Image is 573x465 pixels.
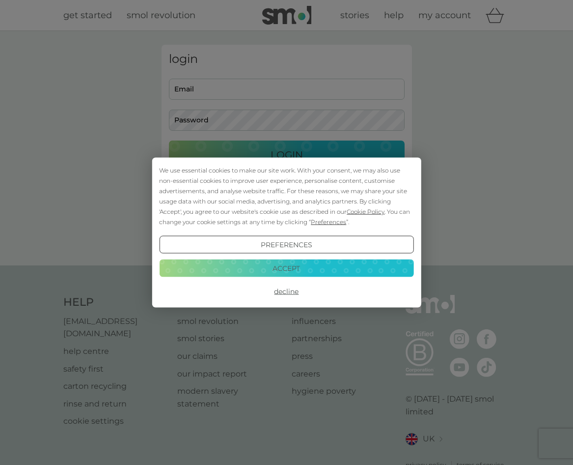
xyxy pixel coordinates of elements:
[152,158,421,308] div: Cookie Consent Prompt
[311,218,346,226] span: Preferences
[159,165,413,227] div: We use essential cookies to make our site work. With your consent, we may also use non-essential ...
[159,259,413,277] button: Accept
[347,208,384,215] span: Cookie Policy
[159,283,413,300] button: Decline
[159,236,413,254] button: Preferences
